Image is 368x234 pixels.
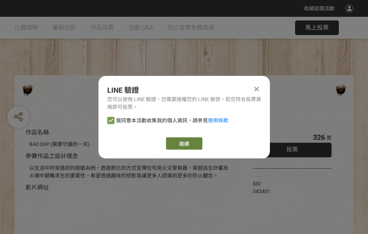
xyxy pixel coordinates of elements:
span: 收藏這個活動 [304,5,334,11]
span: 參賽作品之設計理念 [26,153,78,160]
div: BAD DAY (需要守護的一天) [29,141,231,148]
div: 您可以使用 LINE 驗證，您需要授權您的 LINE 帳號，若您符合投票資格即可投票。 [107,96,261,111]
span: 防火宣導免費資源 [167,24,214,31]
span: 比賽說明 [15,24,38,31]
a: 比賽說明 [15,17,38,39]
span: 我同意本活動收集我的個人資訊，請參見 [116,117,228,124]
button: 馬上投票 [295,20,339,35]
span: 最新公告 [53,24,76,31]
a: 活動 Q&A [128,17,153,39]
span: 活動 Q&A [128,24,153,31]
span: 投票 [286,146,298,153]
a: 防火宣導免費資源 [167,17,214,39]
div: 以生活中時常遇到的經驗為例，透過對比的方式宣傳住宅用火災警報器、家庭逃生計畫及火場中避難求生的重要性，希望透過趣味的短影音讓更多人認識到更多的防火觀念。 [29,164,231,180]
span: 票 [326,135,332,141]
span: 影片網址 [26,184,49,191]
span: SID: 343401 [253,181,270,194]
span: 馬上投票 [305,24,329,31]
a: 作品投票 [90,17,114,39]
iframe: Facebook Share [272,180,309,187]
span: 326 [313,133,325,142]
a: 使用條款 [208,118,228,123]
a: 繼續 [166,137,202,150]
span: 作品投票 [90,24,114,31]
div: LINE 驗證 [107,85,261,96]
a: 最新公告 [53,17,76,39]
span: 作品名稱 [26,129,49,136]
